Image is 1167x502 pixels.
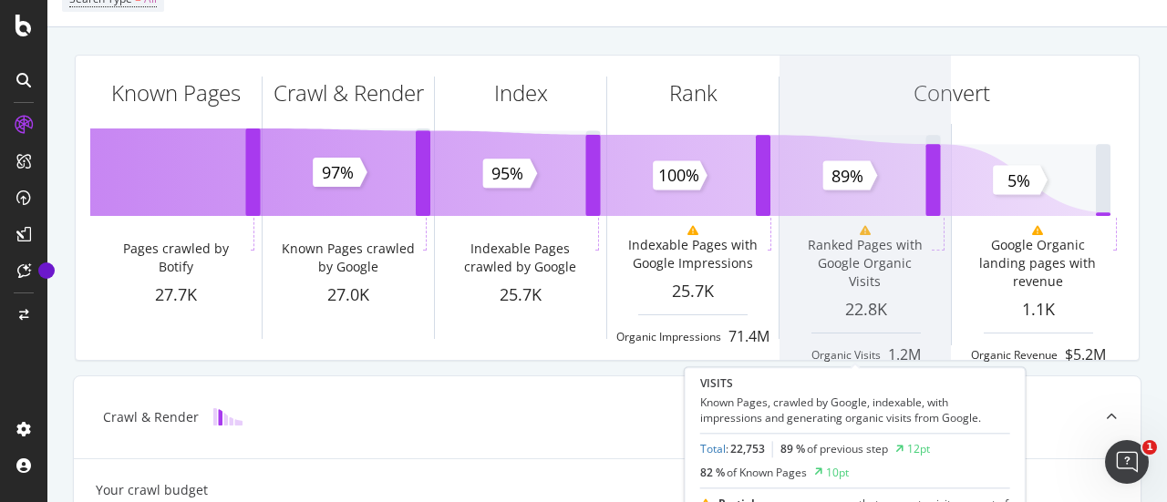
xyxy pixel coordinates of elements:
[728,326,769,347] div: 71.4M
[700,442,765,457] div: :
[276,240,419,276] div: Known Pages crawled by Google
[213,408,243,425] img: block-icon
[1105,440,1149,484] iframe: Intercom live chat
[826,465,849,480] div: 10pt
[700,442,726,457] a: Total
[607,280,779,303] div: 25.7K
[700,394,1010,425] div: Known Pages, crawled by Google, indexable, with impressions and generating organic visits from Go...
[38,262,55,279] div: Tooltip anchor
[807,442,888,457] span: of previous step
[494,77,548,108] div: Index
[96,481,208,499] div: Your crawl budget
[669,77,718,108] div: Rank
[90,283,262,307] div: 27.7K
[780,442,888,457] div: 89 %
[907,442,930,457] div: 12pt
[1142,440,1157,455] span: 1
[621,236,764,272] div: Indexable Pages with Google Impressions
[274,77,424,108] div: Crawl & Render
[263,283,434,307] div: 27.0K
[700,465,807,480] div: 82 %
[727,465,807,480] span: of Known Pages
[104,240,247,276] div: Pages crawled by Botify
[700,375,1010,391] div: VISITS
[730,442,765,457] span: 22,753
[435,283,606,307] div: 25.7K
[616,329,721,344] div: Organic Impressions
[103,408,199,426] div: Crawl & Render
[449,240,592,276] div: Indexable Pages crawled by Google
[111,77,241,108] div: Known Pages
